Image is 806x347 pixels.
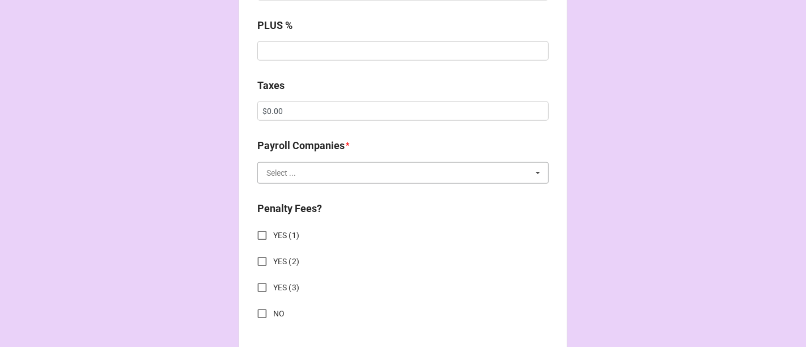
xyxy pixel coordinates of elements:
[257,201,322,217] label: Penalty Fees?
[257,138,345,154] label: Payroll Companies
[273,230,299,242] span: YES (1)
[273,282,299,294] span: YES (3)
[266,169,296,177] div: Select ...
[273,256,299,268] span: YES (2)
[273,308,285,320] span: NO
[257,18,292,33] label: PLUS %
[257,78,285,94] label: Taxes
